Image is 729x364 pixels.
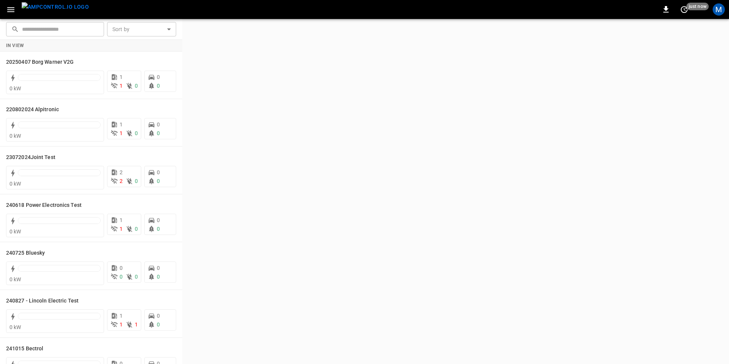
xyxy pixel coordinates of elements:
[157,226,160,232] span: 0
[120,226,123,232] span: 1
[135,178,138,184] span: 0
[9,324,21,330] span: 0 kW
[6,153,55,162] h6: 23072024Joint Test
[157,321,160,328] span: 0
[120,274,123,280] span: 0
[6,43,24,48] strong: In View
[22,2,89,12] img: ampcontrol.io logo
[9,133,21,139] span: 0 kW
[120,121,123,128] span: 1
[157,121,160,128] span: 0
[6,58,74,66] h6: 20250407 Borg Warner V2G
[135,321,138,328] span: 1
[9,276,21,282] span: 0 kW
[6,345,43,353] h6: 241015 Bectrol
[686,3,709,10] span: just now
[6,201,82,210] h6: 240618 Power Electronics Test
[157,274,160,280] span: 0
[120,313,123,319] span: 1
[120,321,123,328] span: 1
[9,85,21,91] span: 0 kW
[6,106,59,114] h6: 220802024 Alpitronic
[6,249,45,257] h6: 240725 Bluesky
[6,297,79,305] h6: 240827 - Lincoln Electric Test
[135,130,138,136] span: 0
[157,265,160,271] span: 0
[120,217,123,223] span: 1
[120,74,123,80] span: 1
[120,169,123,175] span: 2
[678,3,690,16] button: set refresh interval
[157,169,160,175] span: 0
[157,178,160,184] span: 0
[713,3,725,16] div: profile-icon
[157,74,160,80] span: 0
[9,228,21,235] span: 0 kW
[120,130,123,136] span: 1
[120,83,123,89] span: 1
[157,83,160,89] span: 0
[135,83,138,89] span: 0
[120,265,123,271] span: 0
[135,274,138,280] span: 0
[157,313,160,319] span: 0
[120,178,123,184] span: 2
[135,226,138,232] span: 0
[157,217,160,223] span: 0
[157,130,160,136] span: 0
[9,181,21,187] span: 0 kW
